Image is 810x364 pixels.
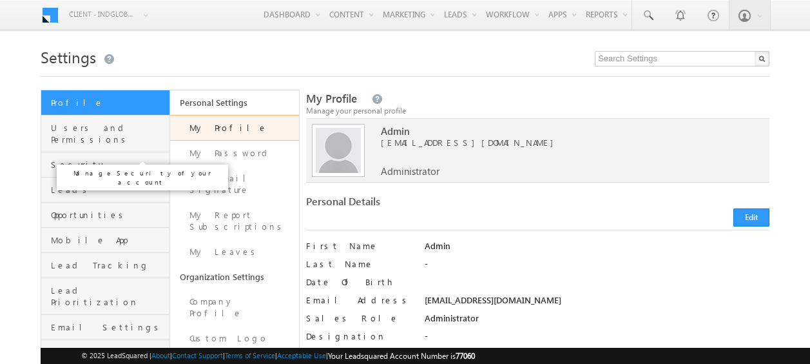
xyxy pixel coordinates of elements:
[170,326,299,351] a: Custom Logo
[425,330,769,349] div: -
[41,228,169,253] a: Mobile App
[51,122,166,145] span: Users and Permissions
[69,8,137,21] span: Client - indglobal1 (77060)
[41,203,169,228] a: Opportunities
[381,165,439,177] span: Administrator
[170,115,299,141] a: My Profile
[306,91,357,106] span: My Profile
[170,90,299,115] a: Personal Settings
[41,177,169,203] a: Leads
[225,351,275,359] a: Terms of Service
[51,209,166,221] span: Opportunities
[306,196,532,214] div: Personal Details
[306,240,413,252] label: First Name
[425,312,769,330] div: Administrator
[41,152,169,177] a: Security
[41,278,169,315] a: Lead Prioritization
[41,253,169,278] a: Lead Tracking
[51,259,166,271] span: Lead Tracking
[306,105,770,117] div: Manage your personal profile
[277,351,326,359] a: Acceptable Use
[51,321,166,333] span: Email Settings
[170,141,299,166] a: My Password
[51,234,166,246] span: Mobile App
[51,97,166,108] span: Profile
[425,294,769,312] div: [EMAIL_ADDRESS][DOMAIN_NAME]
[41,46,96,67] span: Settings
[62,168,223,187] p: Manage Security of your account
[170,265,299,289] a: Organization Settings
[170,166,299,203] a: My Email Signature
[306,330,413,342] label: Designation
[595,51,769,66] input: Search Settings
[51,184,166,196] span: Leads
[425,258,769,276] div: -
[381,137,752,148] span: [EMAIL_ADDRESS][DOMAIN_NAME]
[381,125,752,137] span: Admin
[306,294,413,306] label: Email Address
[41,116,169,152] a: Users and Permissions
[306,276,413,288] label: Date Of Birth
[51,159,166,170] span: Security
[306,258,413,270] label: Last Name
[425,240,769,258] div: Admin
[41,90,169,116] a: Profile
[170,203,299,239] a: My Report Subscriptions
[733,208,769,227] button: Edit
[172,351,223,359] a: Contact Support
[170,239,299,265] a: My Leaves
[328,351,475,361] span: Your Leadsquared Account Number is
[41,315,169,340] a: Email Settings
[151,351,170,359] a: About
[306,312,413,324] label: Sales Role
[170,289,299,326] a: Company Profile
[81,350,475,362] span: © 2025 LeadSquared | | | | |
[51,285,166,308] span: Lead Prioritization
[456,351,475,361] span: 77060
